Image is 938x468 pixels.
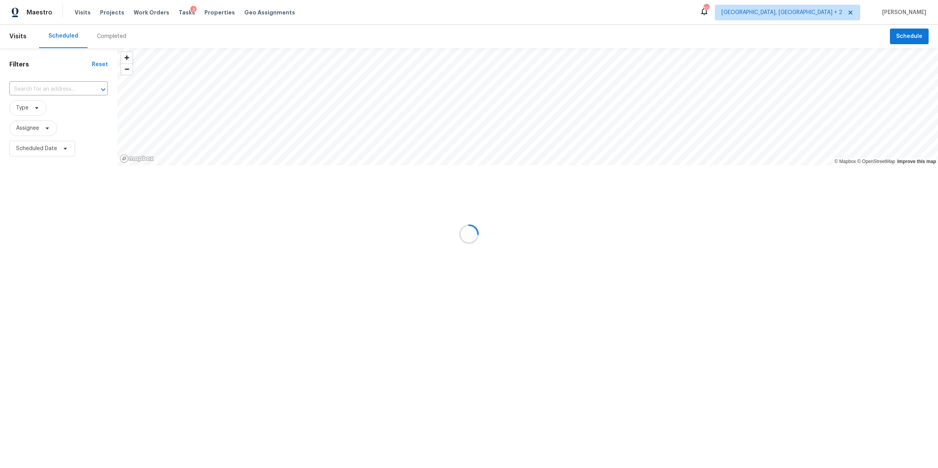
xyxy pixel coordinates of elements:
[897,159,936,164] a: Improve this map
[121,64,132,75] span: Zoom out
[121,52,132,63] button: Zoom in
[703,5,709,13] div: 10
[834,159,856,164] a: Mapbox
[121,63,132,75] button: Zoom out
[857,159,895,164] a: OpenStreetMap
[120,154,154,163] a: Mapbox homepage
[190,6,197,14] div: 3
